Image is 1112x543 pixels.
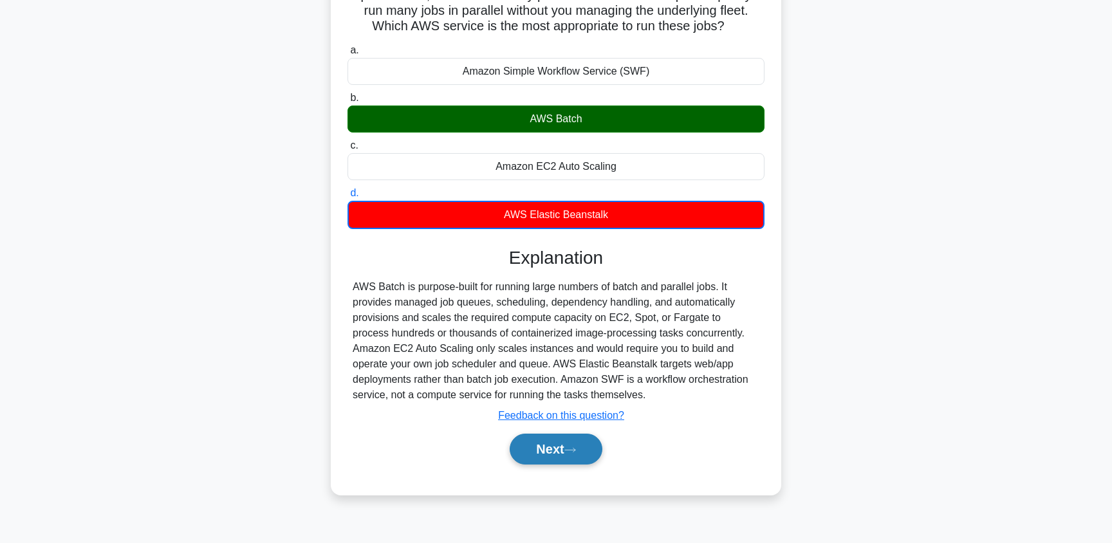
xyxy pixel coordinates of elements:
[353,279,759,403] div: AWS Batch is purpose-built for running large numbers of batch and parallel jobs. It provides mana...
[347,201,764,229] div: AWS Elastic Beanstalk
[350,44,358,55] span: a.
[350,187,358,198] span: d.
[498,410,624,421] a: Feedback on this question?
[350,140,358,151] span: c.
[355,247,757,269] h3: Explanation
[347,106,764,133] div: AWS Batch
[350,92,358,103] span: b.
[347,153,764,180] div: Amazon EC2 Auto Scaling
[510,434,602,465] button: Next
[347,58,764,85] div: Amazon Simple Workflow Service (SWF)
